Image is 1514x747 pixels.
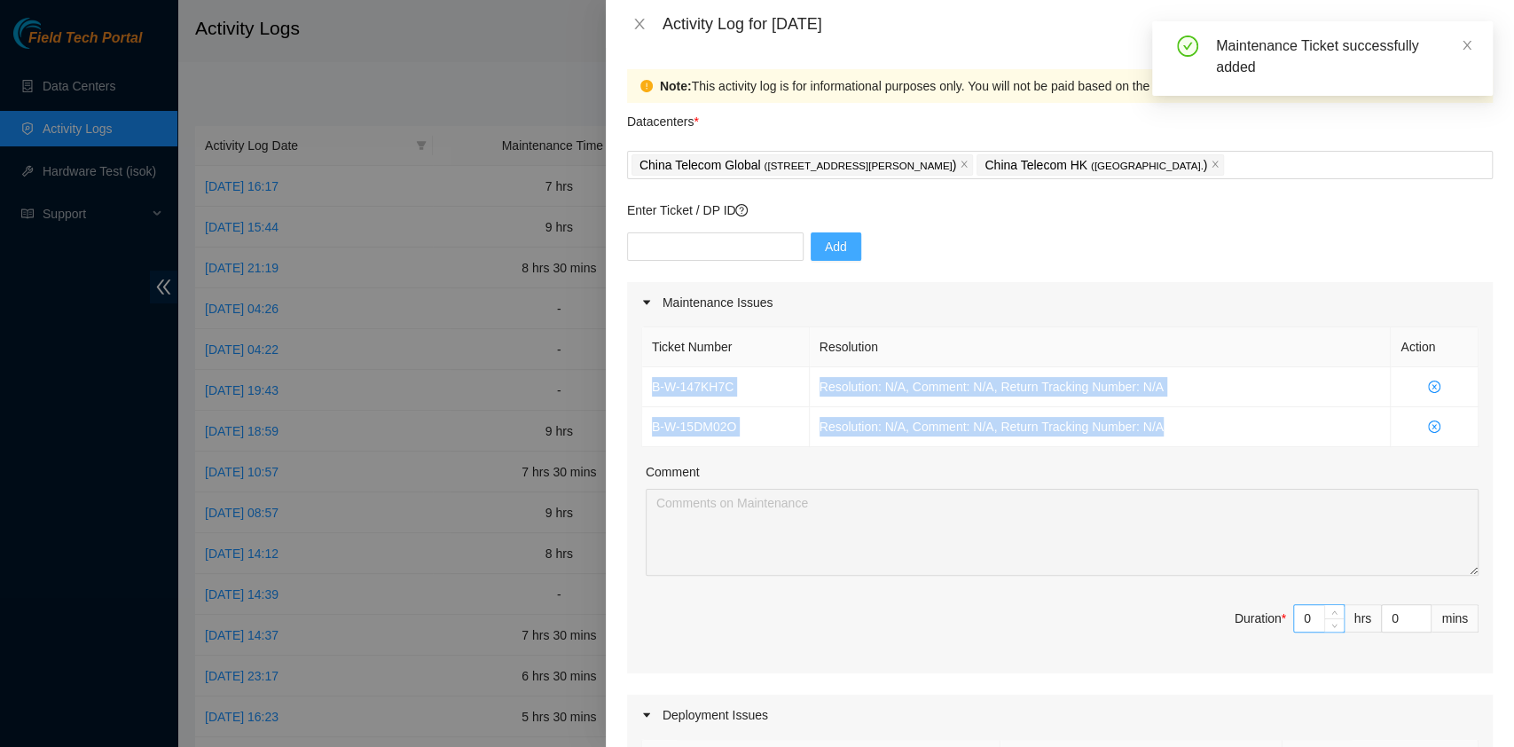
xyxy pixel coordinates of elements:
span: question-circle [735,204,748,216]
div: mins [1432,604,1479,633]
strong: Note: [660,76,692,96]
a: B-W-147KH7C [652,380,733,394]
th: Ticket Number [642,327,810,367]
button: Close [627,16,652,33]
span: close [632,17,647,31]
span: ( [STREET_ADDRESS][PERSON_NAME] [764,161,952,171]
span: close-circle [1400,381,1468,393]
div: Maintenance Ticket successfully added [1216,35,1471,78]
span: close [1211,160,1220,170]
span: caret-right [641,710,652,720]
span: Increase Value [1324,605,1344,618]
td: Resolution: N/A, Comment: N/A, Return Tracking Number: N/A [810,407,1392,447]
div: hrs [1345,604,1382,633]
span: caret-right [641,297,652,308]
div: Activity Log for [DATE] [663,14,1493,34]
td: Resolution: N/A, Comment: N/A, Return Tracking Number: N/A [810,367,1392,407]
span: Decrease Value [1324,618,1344,632]
th: Resolution [810,327,1392,367]
span: close [960,160,969,170]
span: close [1461,39,1473,51]
p: China Telecom Global ) [639,155,956,176]
th: Action [1391,327,1479,367]
div: Duration [1235,609,1286,628]
p: Datacenters [627,103,699,131]
p: Enter Ticket / DP ID [627,201,1493,220]
span: ( [GEOGRAPHIC_DATA]. [1091,161,1204,171]
span: check-circle [1177,35,1198,57]
span: down [1330,620,1340,631]
span: up [1330,608,1340,618]
span: exclamation-circle [640,80,653,92]
textarea: Comment [646,489,1479,576]
label: Comment [646,462,700,482]
span: Add [825,237,847,256]
button: Add [811,232,861,261]
div: Deployment Issues [627,695,1493,735]
div: Maintenance Issues [627,282,1493,323]
p: China Telecom HK ) [984,155,1207,176]
a: B-W-15DM02O [652,420,736,434]
span: close-circle [1400,421,1468,433]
